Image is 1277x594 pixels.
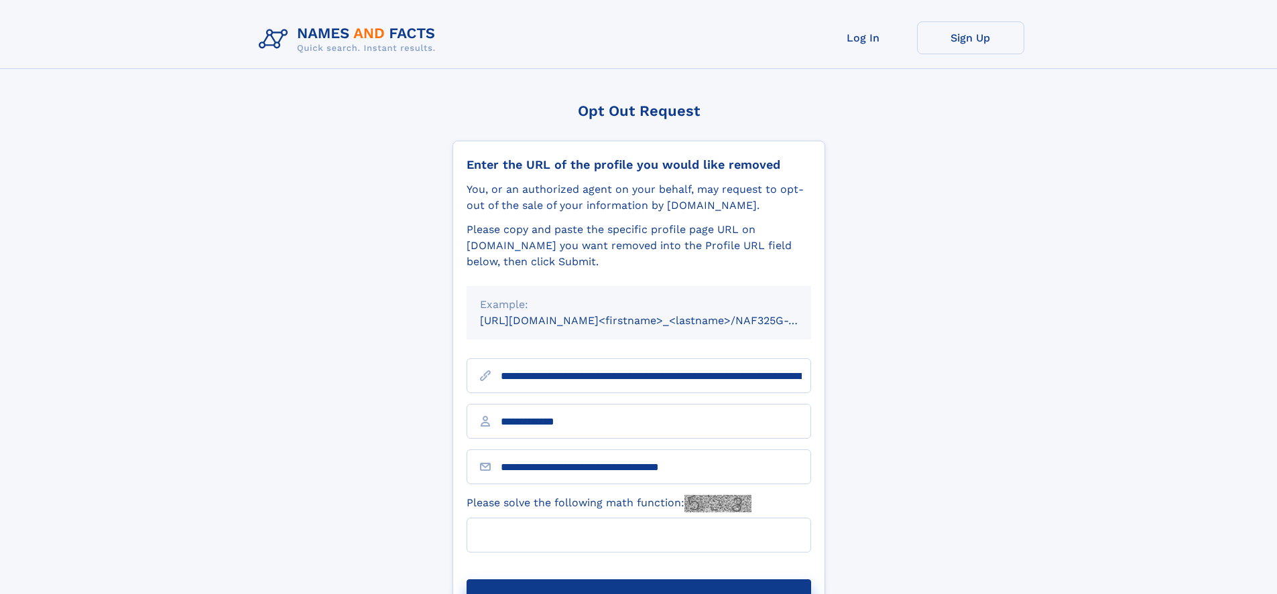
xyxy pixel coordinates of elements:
[810,21,917,54] a: Log In
[467,181,811,214] div: You, or an authorized agent on your behalf, may request to opt-out of the sale of your informatio...
[467,157,811,172] div: Enter the URL of the profile you would like removed
[253,21,446,58] img: Logo Names and Facts
[480,314,837,327] small: [URL][DOMAIN_NAME]<firstname>_<lastname>/NAF325G-xxxxxxxx
[480,297,798,313] div: Example:
[467,222,811,270] div: Please copy and paste the specific profile page URL on [DOMAIN_NAME] you want removed into the Pr...
[467,495,751,512] label: Please solve the following math function:
[917,21,1024,54] a: Sign Up
[452,102,825,119] div: Opt Out Request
